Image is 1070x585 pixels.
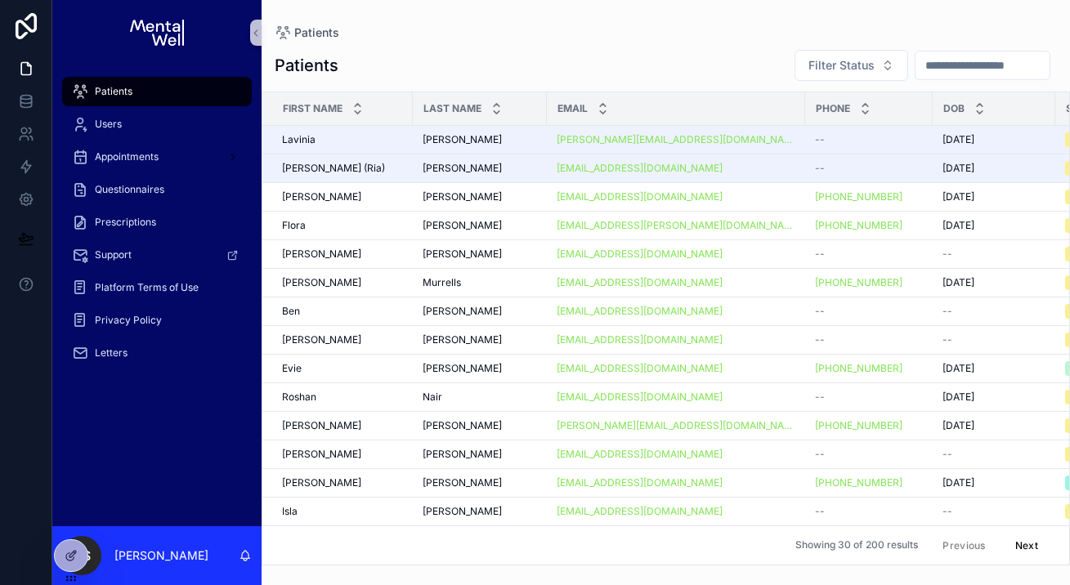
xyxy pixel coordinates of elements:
a: Lavinia [282,133,403,146]
a: [EMAIL_ADDRESS][DOMAIN_NAME] [557,305,795,318]
a: [PERSON_NAME] [282,476,403,489]
a: Evie [282,362,403,375]
span: [PERSON_NAME] [282,476,361,489]
span: -- [815,505,825,518]
span: Last Name [423,102,481,115]
a: Users [62,109,252,139]
a: -- [815,333,923,346]
a: [PERSON_NAME] [282,419,403,432]
a: Prescriptions [62,208,252,237]
a: Support [62,240,252,270]
a: Privacy Policy [62,306,252,335]
span: Privacy Policy [95,314,162,327]
a: -- [815,248,923,261]
a: [PERSON_NAME] [423,219,537,232]
a: [DATE] [942,391,1045,404]
span: [PERSON_NAME] [423,133,502,146]
p: [PERSON_NAME] [114,547,208,564]
a: [PERSON_NAME] [423,248,537,261]
span: [PERSON_NAME] [423,305,502,318]
a: [EMAIL_ADDRESS][DOMAIN_NAME] [557,162,723,175]
span: -- [815,248,825,261]
a: [EMAIL_ADDRESS][DOMAIN_NAME] [557,362,795,375]
span: Questionnaires [95,183,164,196]
a: [EMAIL_ADDRESS][DOMAIN_NAME] [557,391,795,404]
a: [PHONE_NUMBER] [815,419,923,432]
span: Patients [294,25,339,41]
img: App logo [130,20,183,46]
span: -- [815,162,825,175]
span: [DATE] [942,391,974,404]
a: [DATE] [942,190,1045,203]
a: [DATE] [942,419,1045,432]
a: [EMAIL_ADDRESS][DOMAIN_NAME] [557,190,723,203]
span: [PERSON_NAME] [423,362,502,375]
span: Ben [282,305,300,318]
a: [PERSON_NAME] [423,419,537,432]
a: Questionnaires [62,175,252,204]
a: Letters [62,338,252,368]
a: [EMAIL_ADDRESS][PERSON_NAME][DOMAIN_NAME] [557,219,795,232]
span: [PERSON_NAME] (Ria) [282,162,385,175]
span: -- [942,505,952,518]
a: [PERSON_NAME] [282,448,403,461]
a: [EMAIL_ADDRESS][DOMAIN_NAME] [557,333,723,346]
a: [EMAIL_ADDRESS][DOMAIN_NAME] [557,248,795,261]
a: [PERSON_NAME] [423,190,537,203]
span: [PERSON_NAME] [423,448,502,461]
a: -- [815,162,923,175]
span: [PERSON_NAME] [282,448,361,461]
span: -- [942,333,952,346]
a: [PHONE_NUMBER] [815,276,902,289]
a: -- [942,333,1045,346]
span: -- [815,305,825,318]
span: Prescriptions [95,216,156,229]
a: Appointments [62,142,252,172]
span: [PERSON_NAME] [282,276,361,289]
a: [PERSON_NAME] [423,162,537,175]
a: [PERSON_NAME] [423,476,537,489]
span: [DATE] [942,362,974,375]
a: [EMAIL_ADDRESS][DOMAIN_NAME] [557,476,723,489]
a: -- [815,448,923,461]
span: [DATE] [942,276,974,289]
a: [PERSON_NAME] [282,333,403,346]
span: [DATE] [942,219,974,232]
span: [PERSON_NAME] [282,248,361,261]
span: [PERSON_NAME] [423,476,502,489]
span: [PERSON_NAME] [423,505,502,518]
a: [PERSON_NAME] [282,276,403,289]
span: Appointments [95,150,159,163]
a: [DATE] [942,162,1045,175]
a: [PERSON_NAME] [282,190,403,203]
a: [PHONE_NUMBER] [815,362,902,375]
a: [PHONE_NUMBER] [815,219,902,232]
span: First Name [283,102,342,115]
span: Lavinia [282,133,316,146]
span: [PERSON_NAME] [423,419,502,432]
span: Letters [95,346,128,359]
a: -- [942,505,1045,518]
a: [PHONE_NUMBER] [815,362,923,375]
a: [DATE] [942,362,1045,375]
a: [EMAIL_ADDRESS][DOMAIN_NAME] [557,162,795,175]
a: [DATE] [942,133,1045,146]
span: [PERSON_NAME] [423,333,502,346]
button: Select Button [795,50,908,81]
a: -- [815,133,923,146]
span: Phone [816,102,850,115]
span: Email [557,102,588,115]
a: [PERSON_NAME] (Ria) [282,162,403,175]
a: Isla [282,505,403,518]
a: [PERSON_NAME][EMAIL_ADDRESS][DOMAIN_NAME] [557,419,795,432]
a: Platform Terms of Use [62,273,252,302]
a: [EMAIL_ADDRESS][DOMAIN_NAME] [557,505,795,518]
span: [PERSON_NAME] [282,419,361,432]
button: Next [1004,533,1050,558]
a: [DATE] [942,476,1045,489]
span: [DATE] [942,190,974,203]
a: [PHONE_NUMBER] [815,419,902,432]
span: Roshan [282,391,316,404]
a: [EMAIL_ADDRESS][DOMAIN_NAME] [557,505,723,518]
a: [PERSON_NAME] [282,248,403,261]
